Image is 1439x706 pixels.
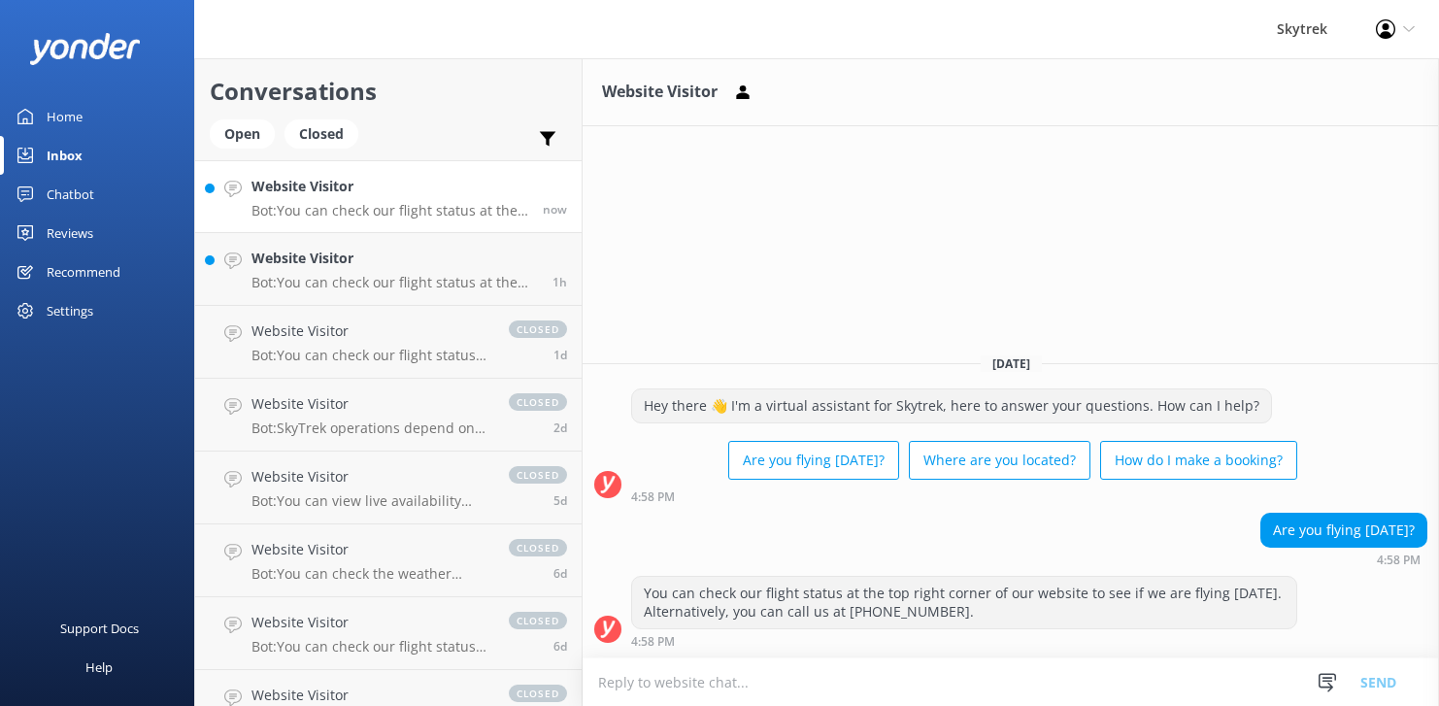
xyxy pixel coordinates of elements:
[981,355,1042,372] span: [DATE]
[251,202,528,219] p: Bot: You can check our flight status at the top right corner of our website to see if we are flyi...
[195,233,582,306] a: Website VisitorBot:You can check our flight status at the top right corner of our website to see ...
[631,491,675,503] strong: 4:58 PM
[728,441,899,480] button: Are you flying [DATE]?
[509,393,567,411] span: closed
[553,492,567,509] span: Sep 25 2025 09:26am (UTC +13:00) Pacific/Auckland
[1377,555,1421,566] strong: 4:58 PM
[553,565,567,582] span: Sep 24 2025 09:07am (UTC +13:00) Pacific/Auckland
[47,291,93,330] div: Settings
[85,648,113,687] div: Help
[543,201,567,218] span: Sep 30 2025 04:58pm (UTC +13:00) Pacific/Auckland
[210,73,567,110] h2: Conversations
[47,175,94,214] div: Chatbot
[251,248,538,269] h4: Website Visitor
[251,539,489,560] h4: Website Visitor
[47,214,93,252] div: Reviews
[632,577,1296,628] div: You can check our flight status at the top right corner of our website to see if we are flying [D...
[195,306,582,379] a: Website VisitorBot:You can check our flight status at the top right corner of our website to see ...
[60,609,139,648] div: Support Docs
[552,274,567,290] span: Sep 30 2025 03:04pm (UTC +13:00) Pacific/Auckland
[553,347,567,363] span: Sep 29 2025 04:33pm (UTC +13:00) Pacific/Auckland
[47,97,83,136] div: Home
[195,524,582,597] a: Website VisitorBot:You can check the weather forecast for our operations at [DOMAIN_NAME][URL]. I...
[47,136,83,175] div: Inbox
[602,80,718,105] h3: Website Visitor
[909,441,1090,480] button: Where are you located?
[251,320,489,342] h4: Website Visitor
[251,466,489,487] h4: Website Visitor
[210,122,284,144] a: Open
[284,122,368,144] a: Closed
[210,119,275,149] div: Open
[195,452,582,524] a: Website VisitorBot:You can view live availability and book your Queenstown Paragliding experience...
[553,638,567,655] span: Sep 24 2025 08:40am (UTC +13:00) Pacific/Auckland
[251,347,489,364] p: Bot: You can check our flight status at the top right corner of our website to see if we are flyi...
[47,252,120,291] div: Recommend
[284,119,358,149] div: Closed
[631,636,675,648] strong: 4:58 PM
[509,539,567,556] span: closed
[509,685,567,702] span: closed
[29,33,141,65] img: yonder-white-logo.png
[631,489,1297,503] div: Sep 30 2025 04:58pm (UTC +13:00) Pacific/Auckland
[251,393,489,415] h4: Website Visitor
[553,420,567,436] span: Sep 28 2025 03:42pm (UTC +13:00) Pacific/Auckland
[631,634,1297,648] div: Sep 30 2025 04:58pm (UTC +13:00) Pacific/Auckland
[1100,441,1297,480] button: How do I make a booking?
[1260,553,1427,566] div: Sep 30 2025 04:58pm (UTC +13:00) Pacific/Auckland
[195,160,582,233] a: Website VisitorBot:You can check our flight status at the top right corner of our website to see ...
[251,176,528,197] h4: Website Visitor
[509,320,567,338] span: closed
[251,565,489,583] p: Bot: You can check the weather forecast for our operations at [DOMAIN_NAME][URL]. If the forecast...
[251,638,489,656] p: Bot: You can check our flight status at the top right corner of our website to see if we are flyi...
[251,612,489,633] h4: Website Visitor
[509,612,567,629] span: closed
[1261,514,1426,547] div: Are you flying [DATE]?
[632,389,1271,422] div: Hey there 👋 I'm a virtual assistant for Skytrek, here to answer your questions. How can I help?
[195,379,582,452] a: Website VisitorBot:SkyTrek operations depend on weather conditions. If the weather is not suitabl...
[251,420,489,437] p: Bot: SkyTrek operations depend on weather conditions. If the weather is not suitable, your trip m...
[251,685,489,706] h4: Website Visitor
[509,466,567,484] span: closed
[251,492,489,510] p: Bot: You can view live availability and book your Queenstown Paragliding experience online at [UR...
[195,597,582,670] a: Website VisitorBot:You can check our flight status at the top right corner of our website to see ...
[251,274,538,291] p: Bot: You can check our flight status at the top right corner of our website to see if we are flyi...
